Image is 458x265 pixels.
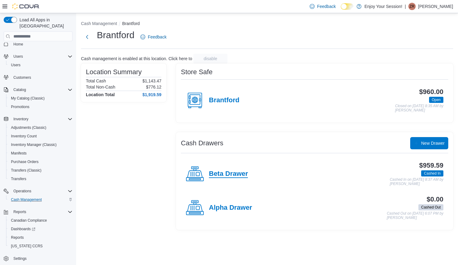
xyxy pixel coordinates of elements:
[6,166,75,175] button: Transfers (Classic)
[97,29,134,41] h1: Brantford
[209,204,252,212] h4: Alpha Drawer
[9,103,72,111] span: Promotions
[432,97,441,103] span: Open
[1,208,75,216] button: Reports
[6,61,75,69] button: Users
[9,132,72,140] span: Inventory Count
[11,244,43,249] span: [US_STATE] CCRS
[419,162,443,169] h3: $959.59
[1,52,75,61] button: Users
[13,54,23,59] span: Users
[9,217,49,224] a: Canadian Compliance
[86,92,115,97] h4: Location Total
[410,3,414,10] span: ZR
[11,104,30,109] span: Promotions
[9,95,72,102] span: My Catalog (Classic)
[421,170,443,176] span: Cashed In
[6,132,75,140] button: Inventory Count
[1,73,75,82] button: Customers
[6,149,75,158] button: Manifests
[395,104,443,112] p: Closed on [DATE] 8:35 AM by [PERSON_NAME]
[209,96,239,104] h4: Brantford
[424,171,441,176] span: Cashed In
[9,167,44,174] a: Transfers (Classic)
[11,96,45,101] span: My Catalog (Classic)
[9,225,72,233] span: Dashboards
[429,97,443,103] span: Open
[209,170,248,178] h4: Beta Drawer
[11,41,26,48] a: Home
[11,125,46,130] span: Adjustments (Classic)
[11,176,26,181] span: Transfers
[9,167,72,174] span: Transfers (Classic)
[6,195,75,204] button: Cash Management
[11,151,26,156] span: Manifests
[138,31,169,43] a: Feedback
[1,39,75,48] button: Home
[405,3,406,10] p: |
[11,255,29,262] a: Settings
[13,209,26,214] span: Reports
[9,61,72,69] span: Users
[9,61,23,69] a: Users
[307,0,338,13] a: Feedback
[11,86,72,93] span: Catalog
[11,218,47,223] span: Canadian Compliance
[9,234,26,241] a: Reports
[13,117,28,122] span: Inventory
[193,54,227,64] button: disable
[148,34,166,40] span: Feedback
[419,88,443,96] h3: $960.00
[11,53,72,60] span: Users
[418,204,443,210] span: Cashed Out
[11,255,72,262] span: Settings
[143,78,161,83] p: $1,143.47
[365,3,403,10] p: Enjoy Your Session!
[13,42,23,47] span: Home
[9,175,72,183] span: Transfers
[421,140,445,146] span: New Drawer
[9,225,38,233] a: Dashboards
[1,115,75,123] button: Inventory
[11,115,31,123] button: Inventory
[6,140,75,149] button: Inventory Manager (Classic)
[13,75,31,80] span: Customers
[1,254,75,263] button: Settings
[81,56,192,61] p: Cash management is enabled at this location. Click here to
[6,123,75,132] button: Adjustments (Classic)
[11,40,72,48] span: Home
[11,63,20,67] span: Users
[9,196,44,203] a: Cash Management
[390,178,443,186] p: Cashed In on [DATE] 8:37 AM by [PERSON_NAME]
[143,92,161,97] h4: $1,919.59
[6,216,75,225] button: Canadian Compliance
[9,158,72,165] span: Purchase Orders
[122,21,140,26] button: Brantford
[9,132,39,140] a: Inventory Count
[181,140,223,147] h3: Cash Drawers
[9,124,72,131] span: Adjustments (Classic)
[6,94,75,103] button: My Catalog (Classic)
[6,242,75,250] button: [US_STATE] CCRS
[11,115,72,123] span: Inventory
[421,205,441,210] span: Cashed Out
[11,74,33,81] a: Customers
[81,31,93,43] button: Next
[81,20,453,28] nav: An example of EuiBreadcrumbs
[6,233,75,242] button: Reports
[86,68,142,76] h3: Location Summary
[1,85,75,94] button: Catalog
[13,87,26,92] span: Catalog
[6,103,75,111] button: Promotions
[1,187,75,195] button: Operations
[9,103,32,111] a: Promotions
[11,208,72,216] span: Reports
[13,256,26,261] span: Settings
[86,78,106,83] h6: Total Cash
[9,141,72,148] span: Inventory Manager (Classic)
[9,175,29,183] a: Transfers
[11,208,29,216] button: Reports
[408,3,416,10] div: Zoe Reid
[11,197,42,202] span: Cash Management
